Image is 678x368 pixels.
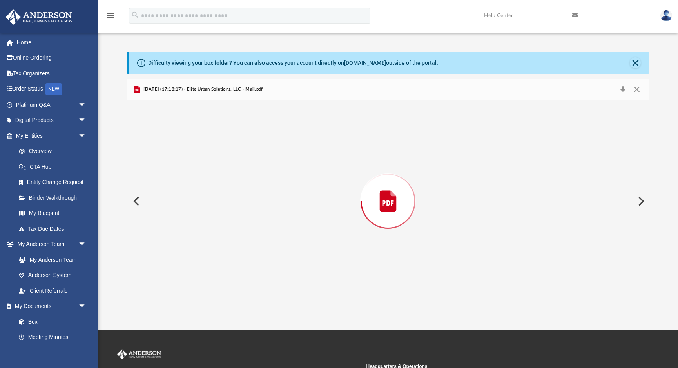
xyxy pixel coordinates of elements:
a: Binder Walkthrough [11,190,98,206]
img: Anderson Advisors Platinum Portal [116,349,163,359]
div: NEW [45,83,62,95]
div: Difficulty viewing your box folder? You can also access your account directly on outside of the p... [148,59,438,67]
a: [DOMAIN_NAME] [344,60,386,66]
button: Next File [632,190,649,212]
a: Online Ordering [5,50,98,66]
i: menu [106,11,115,20]
span: arrow_drop_down [78,128,94,144]
img: Anderson Advisors Platinum Portal [4,9,74,25]
a: Order StatusNEW [5,81,98,97]
a: Meeting Minutes [11,330,94,345]
span: arrow_drop_down [78,113,94,129]
button: Close [630,57,641,68]
a: Overview [11,144,98,159]
a: My Anderson Teamarrow_drop_down [5,237,94,252]
i: search [131,11,140,19]
span: [DATE] (17:18:17) - Elite Urban Solutions, LLC - Mail.pdf [141,86,263,93]
span: arrow_drop_down [78,97,94,113]
a: menu [106,15,115,20]
a: Platinum Q&Aarrow_drop_down [5,97,98,113]
a: My Documentsarrow_drop_down [5,299,94,314]
a: Client Referrals [11,283,94,299]
a: My Blueprint [11,206,94,221]
a: Tax Organizers [5,66,98,81]
button: Download [616,84,630,95]
a: Home [5,35,98,50]
a: Tax Due Dates [11,221,98,237]
span: arrow_drop_down [78,299,94,315]
a: CTA Hub [11,159,98,175]
div: Preview [127,79,649,302]
a: Box [11,314,90,330]
span: arrow_drop_down [78,237,94,253]
a: Entity Change Request [11,175,98,190]
button: Previous File [127,190,144,212]
a: Anderson System [11,268,94,283]
img: User Pic [660,10,672,21]
a: My Entitiesarrow_drop_down [5,128,98,144]
button: Close [630,84,644,95]
a: My Anderson Team [11,252,90,268]
a: Digital Productsarrow_drop_down [5,113,98,128]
